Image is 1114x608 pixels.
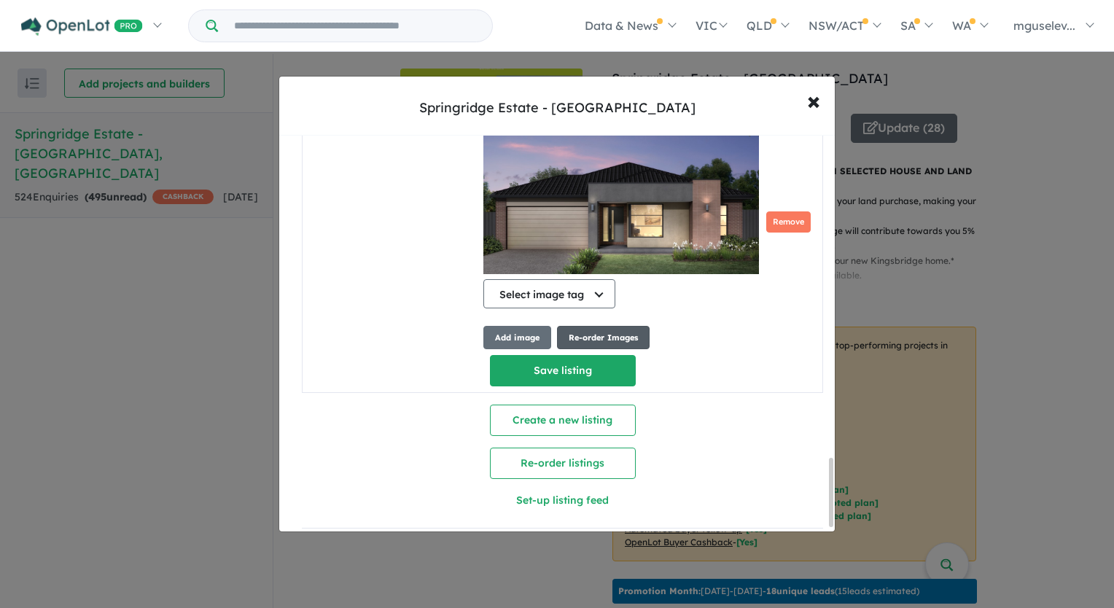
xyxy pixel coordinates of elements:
[1013,18,1075,33] span: mguselev...
[483,130,759,276] img: pvaUN8Yf+NkaBxYD7fEySyc3uU+I6OwNzEfdSz+nJnVHhU8hy1UWnEoDLWzmCU7m1PxmxJvaEmmtKpZz2EgP8LblTDFVYtKkA...
[483,326,551,350] button: Add image
[490,355,636,386] button: Save listing
[766,211,811,233] button: Remove
[221,10,489,42] input: Try estate name, suburb, builder or developer
[432,485,693,516] button: Set-up listing feed
[807,85,820,116] span: ×
[419,98,696,117] div: Springridge Estate - [GEOGRAPHIC_DATA]
[490,448,636,479] button: Re-order listings
[490,405,636,436] button: Create a new listing
[557,326,650,350] button: Re-order Images
[483,279,615,308] button: Select image tag
[21,17,143,36] img: Openlot PRO Logo White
